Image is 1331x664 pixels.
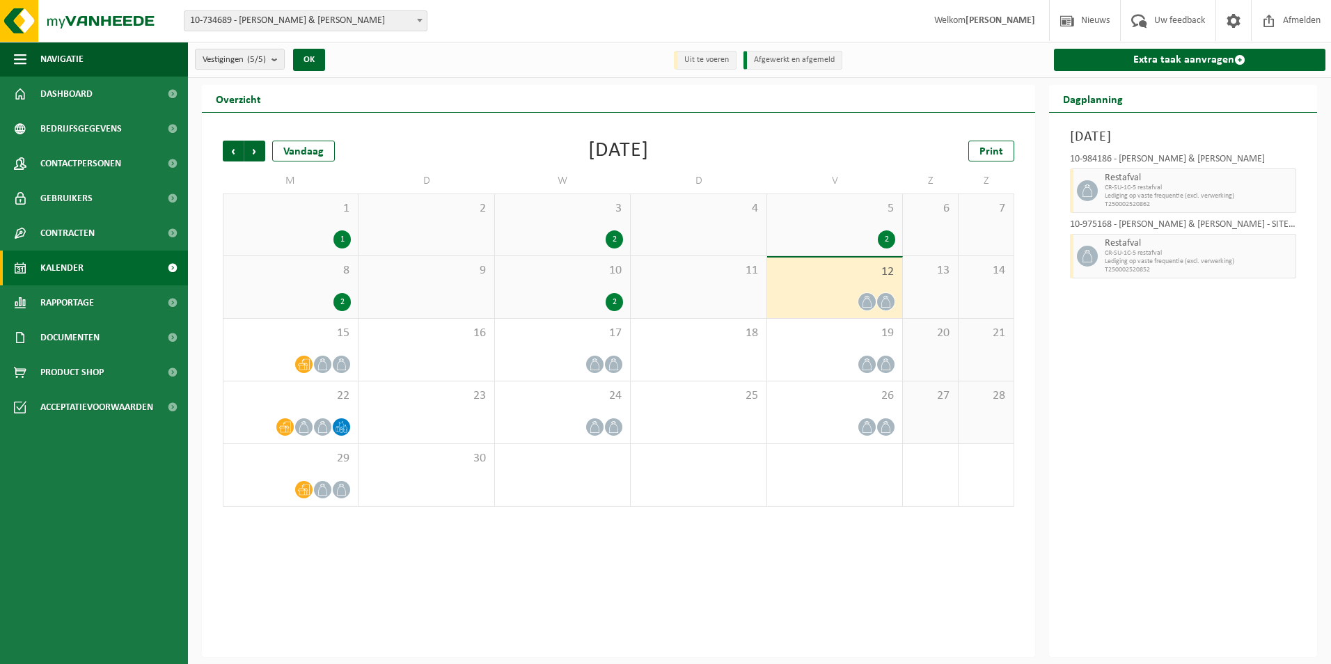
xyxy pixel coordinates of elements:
span: 12 [774,264,895,280]
h2: Overzicht [202,85,275,112]
span: Restafval [1105,173,1293,184]
div: [DATE] [588,141,649,161]
a: Extra taak aanvragen [1054,49,1326,71]
span: Navigatie [40,42,84,77]
span: T250002520862 [1105,200,1293,209]
span: Acceptatievoorwaarden [40,390,153,425]
span: 4 [638,201,759,216]
span: 10-734689 - ROGER & ROGER - MOUSCRON [184,10,427,31]
span: 29 [230,451,351,466]
td: Z [959,168,1014,193]
strong: [PERSON_NAME] [966,15,1035,26]
span: 21 [966,326,1007,341]
span: 9 [365,263,487,278]
span: Product Shop [40,355,104,390]
span: CR-SU-1C-5 restafval [1105,249,1293,258]
span: 30 [365,451,487,466]
td: D [631,168,766,193]
span: Contactpersonen [40,146,121,181]
span: 25 [638,388,759,404]
span: 22 [230,388,351,404]
span: 5 [774,201,895,216]
span: Contracten [40,216,95,251]
span: 3 [502,201,623,216]
td: V [767,168,903,193]
span: 11 [638,263,759,278]
span: Print [979,146,1003,157]
span: 15 [230,326,351,341]
span: 2 [365,201,487,216]
span: Documenten [40,320,100,355]
span: CR-SU-1C-5 restafval [1105,184,1293,192]
span: 27 [910,388,951,404]
button: Vestigingen(5/5) [195,49,285,70]
div: 2 [606,293,623,311]
span: 24 [502,388,623,404]
span: 19 [774,326,895,341]
div: 1 [333,230,351,248]
span: 26 [774,388,895,404]
li: Afgewerkt en afgemeld [743,51,842,70]
span: Vorige [223,141,244,161]
span: 14 [966,263,1007,278]
td: M [223,168,359,193]
span: Lediging op vaste frequentie (excl. verwerking) [1105,258,1293,266]
span: Dashboard [40,77,93,111]
div: 2 [333,293,351,311]
td: W [495,168,631,193]
span: 1 [230,201,351,216]
span: 13 [910,263,951,278]
span: 7 [966,201,1007,216]
span: 16 [365,326,487,341]
span: 20 [910,326,951,341]
span: 10 [502,263,623,278]
div: 2 [606,230,623,248]
span: Vestigingen [203,49,266,70]
div: 10-975168 - [PERSON_NAME] & [PERSON_NAME] - SITE 1 - [GEOGRAPHIC_DATA] [1070,220,1297,234]
h3: [DATE] [1070,127,1297,148]
span: Rapportage [40,285,94,320]
span: T250002520852 [1105,266,1293,274]
li: Uit te voeren [674,51,737,70]
span: 8 [230,263,351,278]
span: 6 [910,201,951,216]
td: Z [903,168,959,193]
td: D [359,168,494,193]
span: Lediging op vaste frequentie (excl. verwerking) [1105,192,1293,200]
a: Print [968,141,1014,161]
count: (5/5) [247,55,266,64]
div: Vandaag [272,141,335,161]
button: OK [293,49,325,71]
span: Bedrijfsgegevens [40,111,122,146]
div: 2 [878,230,895,248]
span: Restafval [1105,238,1293,249]
span: 17 [502,326,623,341]
span: Volgende [244,141,265,161]
span: Gebruikers [40,181,93,216]
h2: Dagplanning [1049,85,1137,112]
span: Kalender [40,251,84,285]
span: 28 [966,388,1007,404]
span: 10-734689 - ROGER & ROGER - MOUSCRON [184,11,427,31]
span: 23 [365,388,487,404]
div: 10-984186 - [PERSON_NAME] & [PERSON_NAME] [1070,155,1297,168]
span: 18 [638,326,759,341]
